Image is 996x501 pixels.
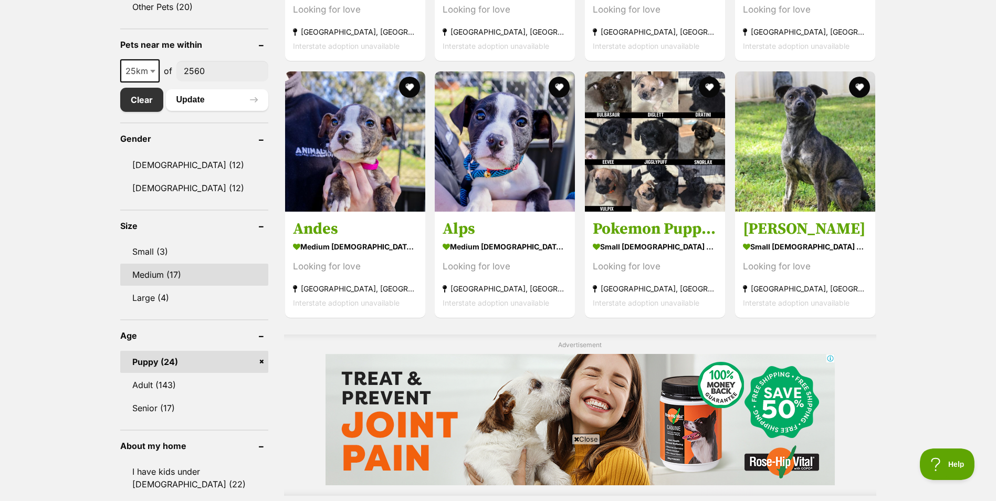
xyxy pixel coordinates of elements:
strong: [GEOGRAPHIC_DATA], [GEOGRAPHIC_DATA] [743,25,867,39]
iframe: Advertisement [326,354,835,485]
strong: [GEOGRAPHIC_DATA], [GEOGRAPHIC_DATA] [743,281,867,296]
a: Adult (143) [120,374,268,396]
iframe: Advertisement [244,448,753,496]
span: Interstate adoption unavailable [743,298,850,307]
a: [DEMOGRAPHIC_DATA] (12) [120,154,268,176]
span: 25km [120,59,160,82]
a: Pokemon Puppies small [DEMOGRAPHIC_DATA] Dog Looking for love [GEOGRAPHIC_DATA], [GEOGRAPHIC_DATA... [585,211,725,318]
button: favourite [399,77,420,98]
div: Looking for love [743,3,867,17]
img: Andes - Staffordshire Terrier Dog [285,71,425,212]
span: Interstate adoption unavailable [443,298,549,307]
strong: small [DEMOGRAPHIC_DATA] Dog [743,239,867,254]
strong: small [DEMOGRAPHIC_DATA] Dog [593,239,717,254]
input: postcode [176,61,268,81]
strong: medium [DEMOGRAPHIC_DATA] Dog [293,239,417,254]
span: 25km [121,64,159,78]
a: Medium (17) [120,264,268,286]
img: McQueen - Jack Russell Terrier x Staffordshire Terrier Dog [735,71,875,212]
span: Interstate adoption unavailable [593,298,699,307]
div: Looking for love [743,259,867,274]
header: About my home [120,441,268,451]
strong: [GEOGRAPHIC_DATA], [GEOGRAPHIC_DATA] [293,281,417,296]
span: Interstate adoption unavailable [293,298,400,307]
header: Pets near me within [120,40,268,49]
strong: [GEOGRAPHIC_DATA], [GEOGRAPHIC_DATA] [293,25,417,39]
span: Interstate adoption unavailable [743,42,850,51]
a: Large (4) [120,287,268,309]
header: Age [120,331,268,340]
strong: [GEOGRAPHIC_DATA], [GEOGRAPHIC_DATA] [443,281,567,296]
a: [DEMOGRAPHIC_DATA] (12) [120,177,268,199]
span: Close [572,434,600,444]
img: Pokemon Puppies - Poodle Dog [585,71,725,212]
strong: medium [DEMOGRAPHIC_DATA] Dog [443,239,567,254]
img: Alps - Staffordshire Terrier Dog [435,71,575,212]
div: Looking for love [443,3,567,17]
span: Interstate adoption unavailable [293,42,400,51]
a: Clear [120,88,163,112]
h3: [PERSON_NAME] [743,219,867,239]
span: of [164,65,172,77]
div: Looking for love [443,259,567,274]
div: Looking for love [593,3,717,17]
header: Gender [120,134,268,143]
iframe: Help Scout Beacon - Open [920,448,975,480]
strong: [GEOGRAPHIC_DATA], [GEOGRAPHIC_DATA] [593,281,717,296]
a: Senior (17) [120,397,268,419]
a: Alps medium [DEMOGRAPHIC_DATA] Dog Looking for love [GEOGRAPHIC_DATA], [GEOGRAPHIC_DATA] Intersta... [435,211,575,318]
strong: [GEOGRAPHIC_DATA], [GEOGRAPHIC_DATA] [593,25,717,39]
button: favourite [549,77,570,98]
a: Puppy (24) [120,351,268,373]
span: Interstate adoption unavailable [443,42,549,51]
span: Interstate adoption unavailable [593,42,699,51]
button: favourite [849,77,870,98]
strong: [GEOGRAPHIC_DATA], [GEOGRAPHIC_DATA] [443,25,567,39]
h3: Alps [443,219,567,239]
button: Update [166,89,268,110]
div: Looking for love [293,259,417,274]
h3: Pokemon Puppies [593,219,717,239]
a: Andes medium [DEMOGRAPHIC_DATA] Dog Looking for love [GEOGRAPHIC_DATA], [GEOGRAPHIC_DATA] Interst... [285,211,425,318]
a: I have kids under [DEMOGRAPHIC_DATA] (22) [120,461,268,495]
header: Size [120,221,268,231]
button: favourite [699,77,720,98]
div: Advertisement [284,335,876,496]
div: Looking for love [293,3,417,17]
a: Small (3) [120,241,268,263]
div: Looking for love [593,259,717,274]
a: [PERSON_NAME] small [DEMOGRAPHIC_DATA] Dog Looking for love [GEOGRAPHIC_DATA], [GEOGRAPHIC_DATA] ... [735,211,875,318]
h3: Andes [293,219,417,239]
